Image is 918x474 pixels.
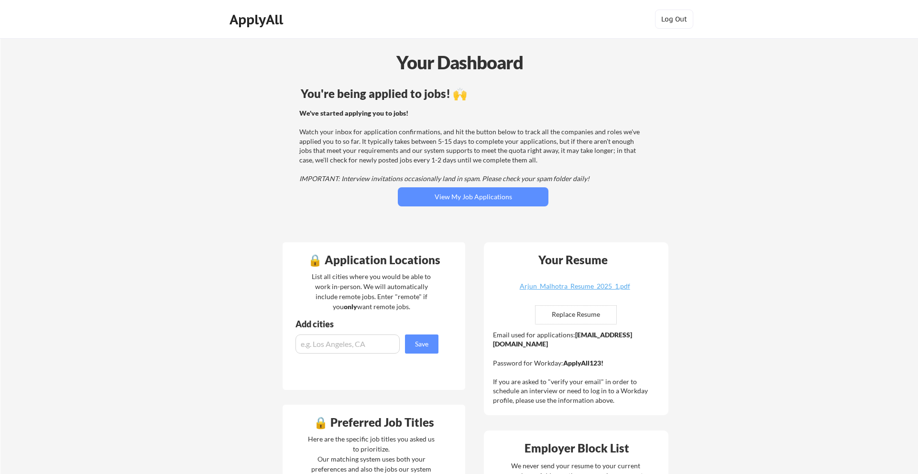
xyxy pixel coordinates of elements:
div: Arjun_Malhotra_Resume_2025_1.pdf [518,283,632,290]
strong: We've started applying you to jobs! [299,109,408,117]
a: Arjun_Malhotra_Resume_2025_1.pdf [518,283,632,298]
div: List all cities where you would be able to work in-person. We will automatically include remote j... [306,271,437,312]
div: Email used for applications: Password for Workday: If you are asked to "verify your email" in ord... [493,330,662,405]
div: Add cities [295,320,441,328]
strong: ApplyAll123! [563,359,603,367]
div: Your Resume [525,254,620,266]
strong: only [344,302,357,311]
div: ApplyAll [229,11,286,28]
div: You're being applied to jobs! 🙌 [301,88,645,99]
div: 🔒 Preferred Job Titles [285,417,463,428]
div: Watch your inbox for application confirmations, and hit the button below to track all the compani... [299,108,644,183]
div: Employer Block List [488,442,666,454]
button: Log Out [655,10,693,29]
input: e.g. Los Angeles, CA [295,334,400,354]
button: View My Job Applications [398,187,548,206]
strong: [EMAIL_ADDRESS][DOMAIN_NAME] [493,331,632,348]
button: Save [405,334,438,354]
div: 🔒 Application Locations [285,254,463,266]
div: Your Dashboard [1,49,918,76]
em: IMPORTANT: Interview invitations occasionally land in spam. Please check your spam folder daily! [299,174,590,183]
